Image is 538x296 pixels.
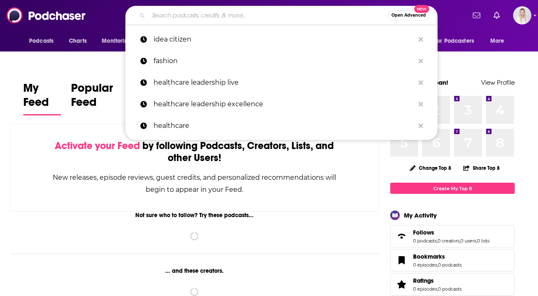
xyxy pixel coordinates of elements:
[96,33,142,49] button: open menu
[64,33,92,49] a: Charts
[23,81,61,115] a: My Feed
[405,163,456,173] button: Change Top 8
[154,115,414,137] p: healthcare
[434,35,474,47] span: For Podcasters
[463,160,500,176] button: Share Top 8
[393,230,410,242] a: Follows
[413,229,434,236] span: Follows
[404,211,437,219] div: My Activity
[10,267,379,274] div: ... and these creators.
[413,277,462,284] a: Ratings
[414,5,429,13] span: New
[125,93,438,115] a: healthcare leadership excellence
[413,238,437,244] a: 0 podcasts
[413,286,437,292] a: 0 episodes
[438,238,460,244] a: 0 creators
[429,33,486,49] button: open menu
[55,139,140,152] span: Activate your Feed
[390,249,515,272] span: Bookmarks
[23,81,61,114] span: My Feed
[102,35,131,47] span: Monitoring
[393,254,410,266] a: Bookmarks
[154,93,414,115] p: healthcare leadership excellence
[125,72,438,93] a: healthcare leadership live
[413,277,434,284] span: Ratings
[390,183,515,194] a: Create My Top 8
[481,78,515,86] a: View Profile
[413,253,445,260] span: Bookmarks
[148,9,388,22] input: Search podcasts, credits, & more...
[154,29,414,50] p: idea citizen
[125,29,438,50] a: idea citizen
[390,225,515,247] span: Follows
[391,13,426,17] span: Open Advanced
[513,6,531,24] img: User Profile
[484,33,515,49] button: open menu
[476,238,477,244] span: ,
[390,273,515,296] span: Ratings
[393,279,410,290] a: Ratings
[23,33,64,49] button: open menu
[460,238,476,244] a: 0 users
[438,286,462,292] a: 0 podcasts
[437,238,438,244] span: ,
[470,8,484,22] a: Show notifications dropdown
[71,81,132,115] a: Popular Feed
[437,262,438,268] span: ,
[52,140,337,164] div: by following Podcasts, Creators, Lists, and other Users!
[513,6,531,24] button: Show profile menu
[513,6,531,24] span: Logged in as smclean
[154,72,414,93] p: healthcare leadership live
[125,50,438,72] a: fashion
[437,286,438,292] span: ,
[125,6,438,25] div: Search podcasts, credits, & more...
[438,262,462,268] a: 0 podcasts
[477,238,489,244] a: 0 lists
[154,50,414,72] p: fashion
[29,35,54,47] span: Podcasts
[490,8,503,22] a: Show notifications dropdown
[413,262,437,268] a: 0 episodes
[125,115,438,137] a: healthcare
[52,171,337,196] div: New releases, episode reviews, guest credits, and personalized recommendations will begin to appe...
[388,10,430,20] button: Open AdvancedNew
[69,35,87,47] span: Charts
[490,35,504,47] span: More
[413,253,462,260] a: Bookmarks
[7,7,86,23] img: Podchaser - Follow, Share and Rate Podcasts
[413,229,489,236] a: Follows
[10,212,379,219] div: Not sure who to follow? Try these podcasts...
[71,81,132,114] span: Popular Feed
